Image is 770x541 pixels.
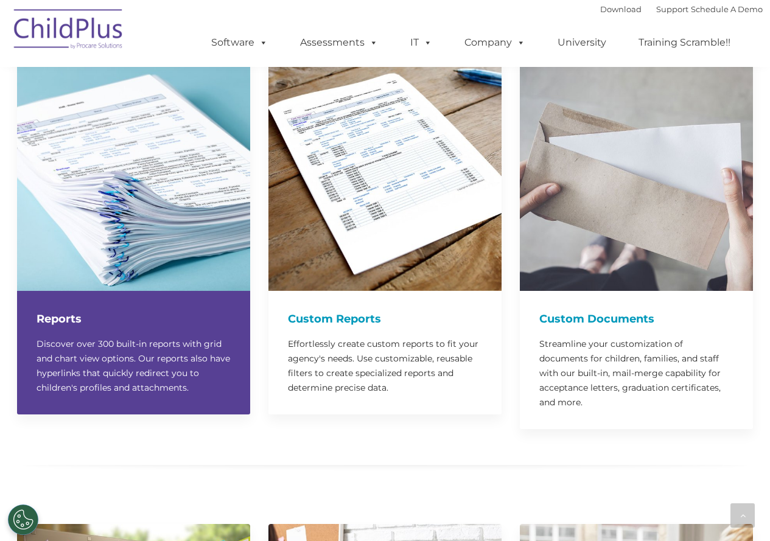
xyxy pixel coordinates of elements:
[691,4,763,14] a: Schedule A Demo
[626,30,743,55] a: Training Scramble!!
[656,4,688,14] a: Support
[288,337,482,395] p: Effortlessly create custom reports to fit your agency's needs. Use customizable, reusable filters...
[288,310,482,327] h4: Custom Reports
[452,30,537,55] a: Company
[539,337,733,410] p: Streamline your customization of documents for children, families, and staff with our built-in, m...
[268,58,502,291] img: CustomReports-750
[288,30,390,55] a: Assessments
[8,1,130,61] img: ChildPlus by Procare Solutions
[37,310,231,327] h4: Reports
[600,4,763,14] font: |
[520,58,753,291] img: CustomDocuments750_2
[37,337,231,395] p: Discover over 300 built-in reports with grid and chart view options. Our reports also have hyperl...
[199,30,280,55] a: Software
[539,310,733,327] h4: Custom Documents
[545,30,618,55] a: University
[398,30,444,55] a: IT
[600,4,642,14] a: Download
[17,58,250,291] img: Reporting-750
[8,504,38,535] button: Cookies Settings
